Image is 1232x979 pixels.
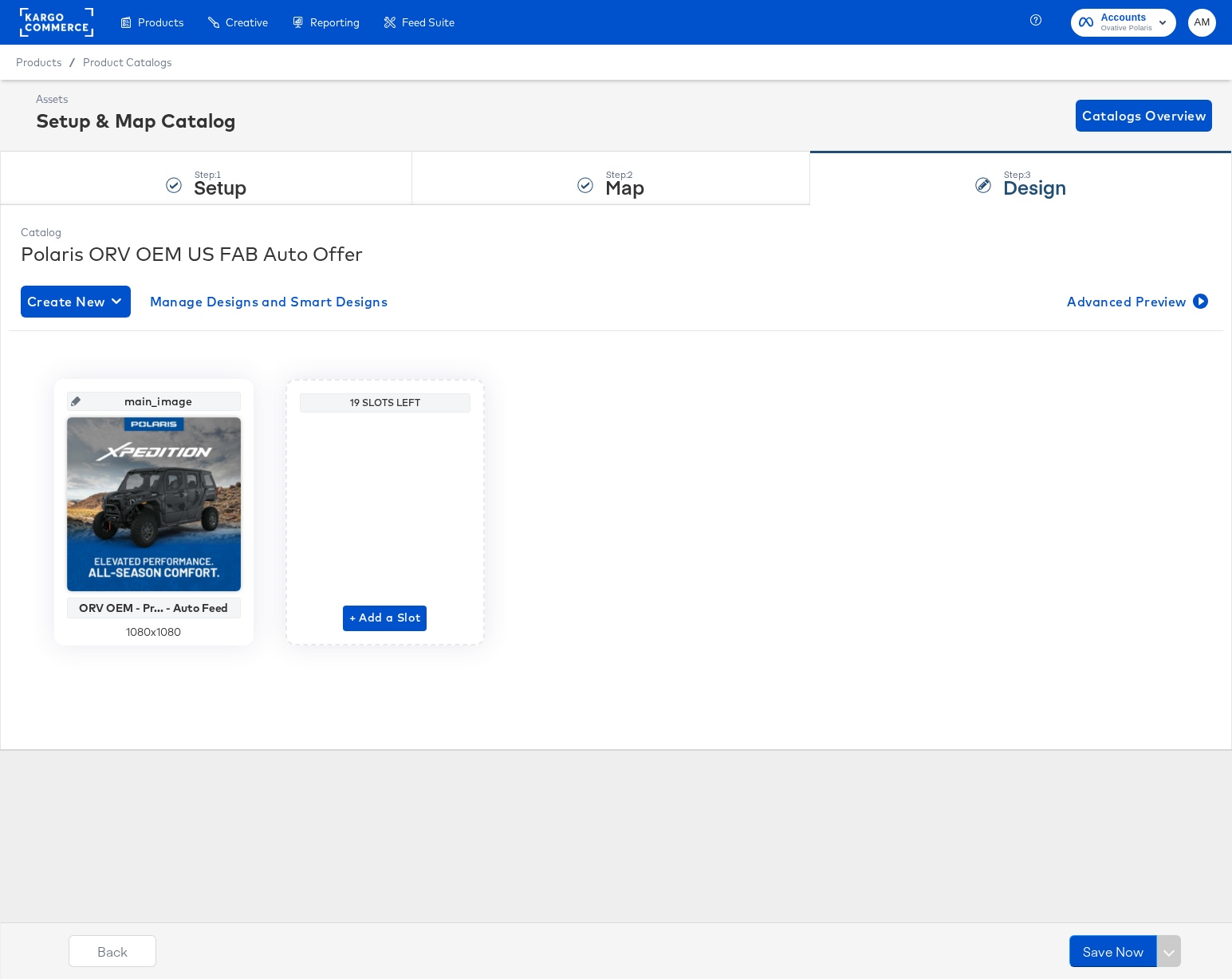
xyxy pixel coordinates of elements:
[226,16,268,29] span: Creative
[1076,100,1212,132] button: Catalogs Overview
[343,606,427,631] button: + Add a Slot
[1195,14,1210,32] span: AM
[1071,9,1176,37] button: AccountsOvative Polaris
[71,602,237,614] div: ORV OEM - Pr... - Auto Feed
[1082,105,1206,127] span: Catalogs Overview
[605,173,644,199] strong: Map
[1003,173,1066,199] strong: Design
[194,173,246,199] strong: Setup
[69,935,156,967] button: Back
[21,286,131,318] button: Create New
[1101,10,1152,26] span: Accounts
[150,290,388,313] span: Manage Designs and Smart Designs
[1069,935,1157,967] button: Save Now
[1067,290,1205,313] span: Advanced Preview
[21,225,1211,240] div: Catalog
[144,286,395,318] button: Manage Designs and Smart Designs
[605,169,644,180] div: Step: 2
[349,608,421,628] span: + Add a Slot
[36,92,236,107] div: Assets
[1101,22,1152,35] span: Ovative Polaris
[21,240,1211,267] div: Polaris ORV OEM US FAB Auto Offer
[310,16,360,29] span: Reporting
[402,16,455,29] span: Feed Suite
[1188,9,1216,37] button: AM
[27,290,124,313] span: Create New
[83,56,171,69] a: Product Catalogs
[304,397,466,409] div: 19 Slots Left
[61,56,83,69] span: /
[36,107,236,134] div: Setup & Map Catalog
[1061,286,1211,318] button: Advanced Preview
[138,16,183,29] span: Products
[16,56,61,69] span: Products
[194,169,246,180] div: Step: 1
[67,625,241,640] div: 1080 x 1080
[1003,169,1066,180] div: Step: 3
